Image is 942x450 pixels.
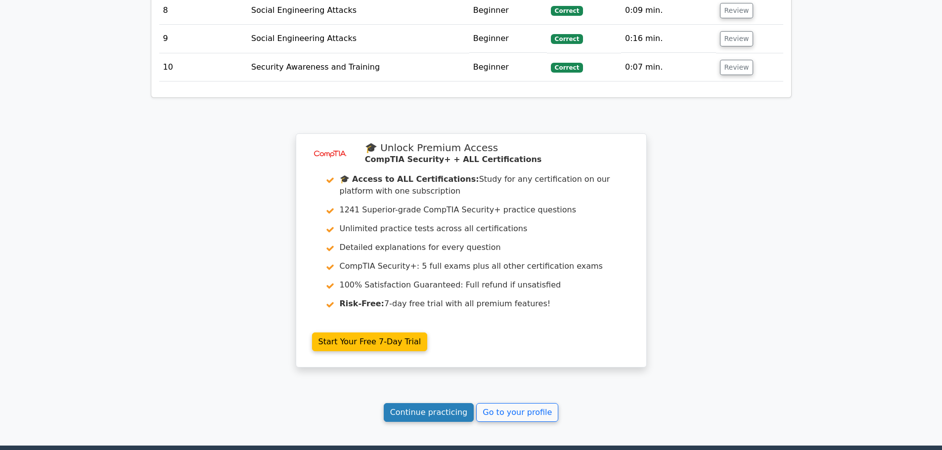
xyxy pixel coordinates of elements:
span: Correct [551,6,583,16]
td: 0:16 min. [621,25,716,53]
td: Security Awareness and Training [247,53,469,82]
td: Beginner [469,25,547,53]
td: Social Engineering Attacks [247,25,469,53]
span: Correct [551,34,583,44]
a: Go to your profile [476,403,558,422]
td: Beginner [469,53,547,82]
button: Review [720,31,754,46]
button: Review [720,3,754,18]
td: 0:07 min. [621,53,716,82]
span: Correct [551,63,583,73]
td: 9 [159,25,248,53]
a: Start Your Free 7-Day Trial [312,332,428,351]
td: 10 [159,53,248,82]
a: Continue practicing [384,403,474,422]
button: Review [720,60,754,75]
